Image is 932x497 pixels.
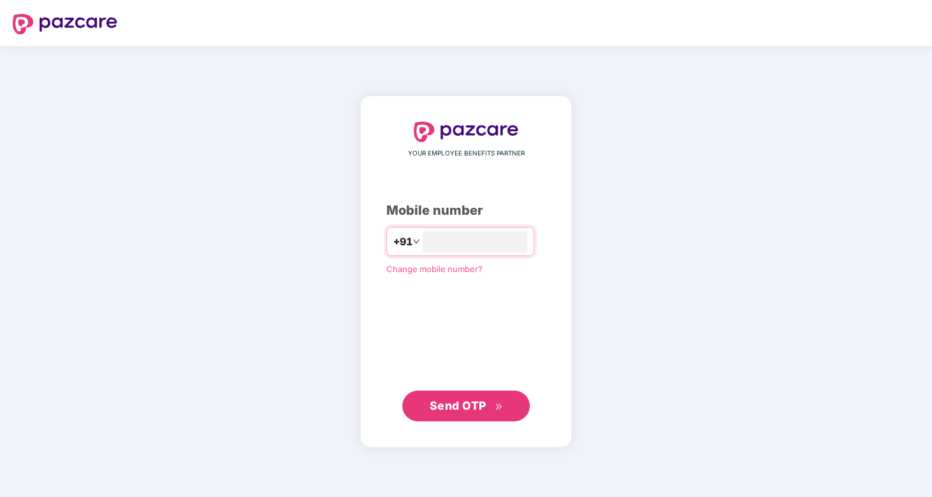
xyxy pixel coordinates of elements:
[495,403,503,411] span: double-right
[414,122,518,142] img: logo
[412,238,420,245] span: down
[386,264,483,274] a: Change mobile number?
[393,234,412,250] span: +91
[408,148,525,159] span: YOUR EMPLOYEE BENEFITS PARTNER
[386,201,546,220] div: Mobile number
[13,14,117,34] img: logo
[402,391,530,421] button: Send OTPdouble-right
[430,399,486,412] span: Send OTP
